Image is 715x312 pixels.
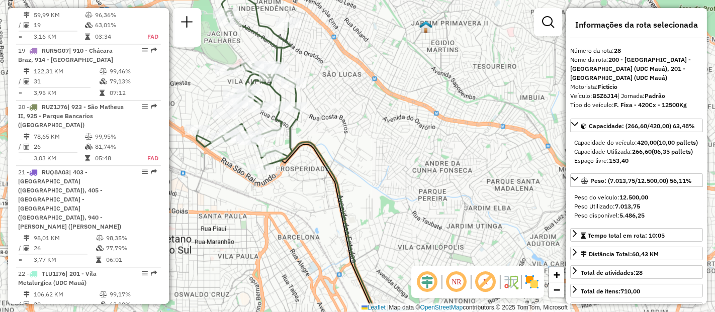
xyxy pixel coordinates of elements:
[18,103,124,129] span: 20 -
[619,193,648,201] strong: 12.500,00
[85,34,90,40] i: Tempo total em rota
[419,21,432,34] img: DS Teste
[570,20,703,30] h4: Informações da rota selecionada
[570,173,703,187] a: Peso: (7.013,75/12.500,00) 56,11%
[42,168,69,176] span: RUQ8A03
[18,168,121,230] span: 21 -
[617,92,665,99] span: | Jornada:
[33,132,84,142] td: 78,65 KM
[574,138,699,147] div: Capacidade do veículo:
[18,88,23,98] td: =
[632,148,652,155] strong: 266,60
[652,148,693,155] strong: (06,35 pallets)
[18,168,121,230] span: | 403 - [GEOGRAPHIC_DATA] ([GEOGRAPHIC_DATA]), 405 - [GEOGRAPHIC_DATA] - [GEOGRAPHIC_DATA] ([GEOG...
[18,299,23,309] td: /
[24,291,30,297] i: Distância Total
[574,147,699,156] div: Capacidade Utilizada:
[33,88,99,98] td: 3,95 KM
[18,270,97,286] span: | 201 - Vila Metalurgica (UDC Mauá)
[570,100,703,110] div: Tipo do veículo:
[24,68,30,74] i: Distância Total
[106,243,156,253] td: 77,79%
[589,122,695,130] span: Capacidade: (266,60/420,00) 63,48%
[24,144,30,150] i: Total de Atividades
[33,299,99,309] td: 20
[570,55,703,82] div: Nome da rota:
[362,304,386,311] a: Leaflet
[142,270,148,276] em: Opções
[609,157,629,164] strong: 153,40
[33,10,84,20] td: 59,99 KM
[574,202,699,211] div: Peso Utilizado:
[590,177,692,184] span: Peso: (7.013,75/12.500,00) 56,11%
[96,257,101,263] i: Tempo total em rota
[645,92,665,99] strong: Padrão
[614,101,687,109] strong: F. Fixa - 420Cx - 12500Kg
[109,289,157,299] td: 99,17%
[581,269,643,276] span: Total de atividades:
[85,22,93,28] i: % de utilização da cubagem
[33,243,96,253] td: 26
[95,132,136,142] td: 99,95%
[620,287,640,295] strong: 710,00
[18,142,23,152] td: /
[33,233,96,243] td: 98,01 KM
[151,47,157,53] em: Rota exportada
[549,282,564,297] a: Zoom out
[574,193,648,201] span: Peso do veículo:
[24,22,30,28] i: Total de Atividades
[18,270,97,286] span: 22 -
[24,134,30,140] i: Distância Total
[85,155,90,161] i: Tempo total em rota
[106,255,156,265] td: 06:01
[18,47,113,63] span: | 910 - Chácara Braz, 914 - [GEOGRAPHIC_DATA]
[420,304,463,311] a: OpenStreetMap
[109,66,157,76] td: 99,46%
[588,232,665,239] span: Tempo total em rota: 10:05
[177,12,197,35] a: Nova sessão e pesquisa
[570,134,703,169] div: Capacidade: (266,60/420,00) 63,48%
[18,243,23,253] td: /
[95,153,136,163] td: 05:48
[474,270,498,294] span: Exibir rótulo
[213,109,238,119] div: Atividade não roteirizada - BAR GARAGEM
[581,250,659,259] div: Distância Total:
[570,284,703,297] a: Total de itens:710,00
[33,20,84,30] td: 19
[18,76,23,86] td: /
[615,202,640,210] strong: 7.013,75
[598,83,617,90] strong: Ficticio
[109,76,157,86] td: 79,13%
[24,78,30,84] i: Total de Atividades
[538,12,558,32] a: Exibir filtros
[570,265,703,279] a: Total de atividades:28
[18,153,23,163] td: =
[33,32,84,42] td: 3,16 KM
[100,78,107,84] i: % de utilização da cubagem
[18,255,23,265] td: =
[142,103,148,110] em: Opções
[574,156,699,165] div: Espaço livre:
[592,92,617,99] strong: BSZ6J14
[24,12,30,18] i: Distância Total
[570,56,691,81] strong: 200 - [GEOGRAPHIC_DATA] - [GEOGRAPHIC_DATA] (UDC Mauá), 201 - [GEOGRAPHIC_DATA] (UDC Mauá)
[33,153,84,163] td: 3,03 KM
[85,12,93,18] i: % de utilização do peso
[96,245,104,251] i: % de utilização da cubagem
[33,142,84,152] td: 26
[95,20,136,30] td: 63,01%
[574,211,699,220] div: Peso disponível:
[657,139,698,146] strong: (10,00 pallets)
[570,91,703,100] div: Veículo:
[614,47,621,54] strong: 28
[33,66,99,76] td: 122,31 KM
[570,228,703,242] a: Tempo total em rota: 10:05
[151,270,157,276] em: Rota exportada
[18,103,124,129] span: | 923 - São Matheus II, 925 - Parque Bancarios ([GEOGRAPHIC_DATA])
[637,139,657,146] strong: 420,00
[33,255,96,265] td: 3,77 KM
[100,68,107,74] i: % de utilização do peso
[33,289,99,299] td: 106,62 KM
[24,245,30,251] i: Total de Atividades
[42,270,65,277] span: TLU1I76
